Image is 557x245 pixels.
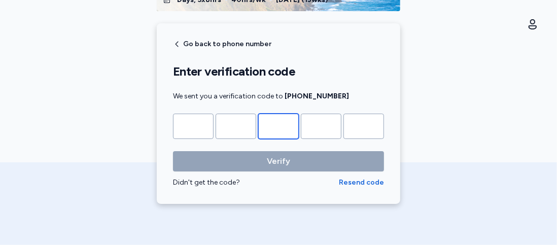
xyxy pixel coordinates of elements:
[301,114,341,139] input: Please enter OTP character 4
[173,40,271,48] button: Go back to phone number
[173,114,214,139] input: Please enter OTP character 1
[183,41,271,48] span: Go back to phone number
[267,155,290,167] span: Verify
[173,64,384,79] h1: Enter verification code
[285,92,349,100] strong: [PHONE_NUMBER]
[173,92,349,100] span: We sent you a verification code to
[339,178,384,188] button: Resend code
[343,114,384,139] input: Please enter OTP character 5
[258,114,299,139] input: Please enter OTP character 3
[173,151,384,171] button: Verify
[173,178,339,188] div: Didn't get the code?
[216,114,256,139] input: Please enter OTP character 2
